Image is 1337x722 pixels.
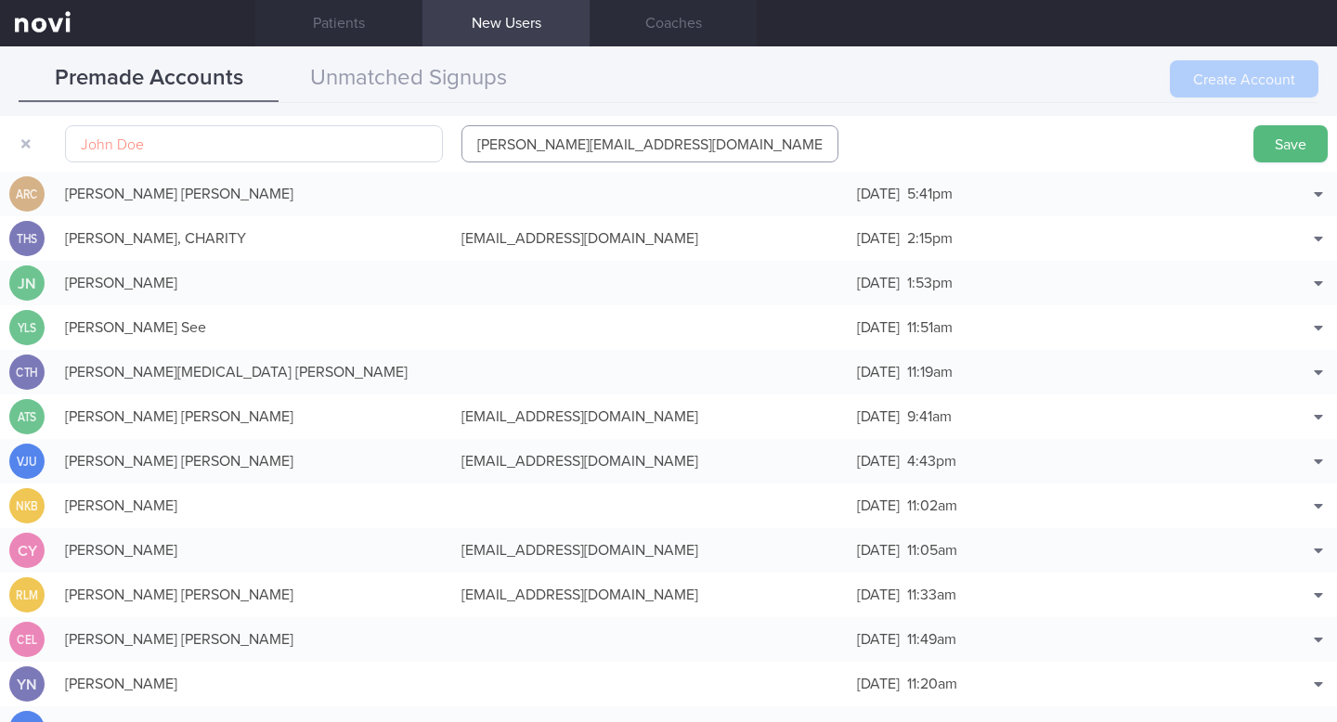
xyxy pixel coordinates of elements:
[857,187,900,201] span: [DATE]
[907,231,953,246] span: 2:15pm
[9,666,45,703] div: YN
[907,320,953,335] span: 11:51am
[907,365,953,380] span: 11:19am
[12,221,42,257] div: THS
[12,355,42,391] div: CTH
[857,543,900,558] span: [DATE]
[857,454,900,469] span: [DATE]
[907,543,957,558] span: 11:05am
[12,577,42,613] div: RLM
[461,125,839,162] input: email@novi-health.com
[452,443,849,480] div: [EMAIL_ADDRESS][DOMAIN_NAME]
[56,264,452,302] div: [PERSON_NAME]
[907,276,953,290] span: 1:53pm
[9,265,45,302] div: JN
[56,309,452,346] div: [PERSON_NAME] See
[12,622,42,658] div: CEL
[857,231,900,246] span: [DATE]
[857,409,900,424] span: [DATE]
[279,56,539,102] button: Unmatched Signups
[56,487,452,524] div: [PERSON_NAME]
[452,576,849,613] div: [EMAIL_ADDRESS][DOMAIN_NAME]
[857,320,900,335] span: [DATE]
[1253,125,1328,162] button: Save
[907,498,957,513] span: 11:02am
[56,665,452,703] div: [PERSON_NAME]
[56,175,452,213] div: [PERSON_NAME] [PERSON_NAME]
[12,488,42,524] div: NKB
[907,587,956,602] span: 11:33am
[12,444,42,480] div: VJU
[857,587,900,602] span: [DATE]
[857,677,900,691] span: [DATE]
[452,220,849,257] div: [EMAIL_ADDRESS][DOMAIN_NAME]
[907,632,956,647] span: 11:49am
[12,310,42,346] div: YLS
[857,365,900,380] span: [DATE]
[857,632,900,647] span: [DATE]
[56,398,452,435] div: [PERSON_NAME] [PERSON_NAME]
[56,443,452,480] div: [PERSON_NAME] [PERSON_NAME]
[56,621,452,658] div: [PERSON_NAME] [PERSON_NAME]
[56,532,452,569] div: [PERSON_NAME]
[907,187,953,201] span: 5:41pm
[907,454,956,469] span: 4:43pm
[857,276,900,290] span: [DATE]
[907,677,957,691] span: 11:20am
[19,56,279,102] button: Premade Accounts
[907,409,952,424] span: 9:41am
[452,398,849,435] div: [EMAIL_ADDRESS][DOMAIN_NAME]
[9,533,45,569] div: CY
[12,399,42,435] div: ATS
[452,532,849,569] div: [EMAIL_ADDRESS][DOMAIN_NAME]
[56,354,452,391] div: [PERSON_NAME][MEDICAL_DATA] [PERSON_NAME]
[65,125,443,162] input: John Doe
[12,176,42,213] div: ARC
[56,576,452,613] div: [PERSON_NAME] [PERSON_NAME]
[56,220,452,257] div: [PERSON_NAME], CHARITY
[857,498,900,513] span: [DATE]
